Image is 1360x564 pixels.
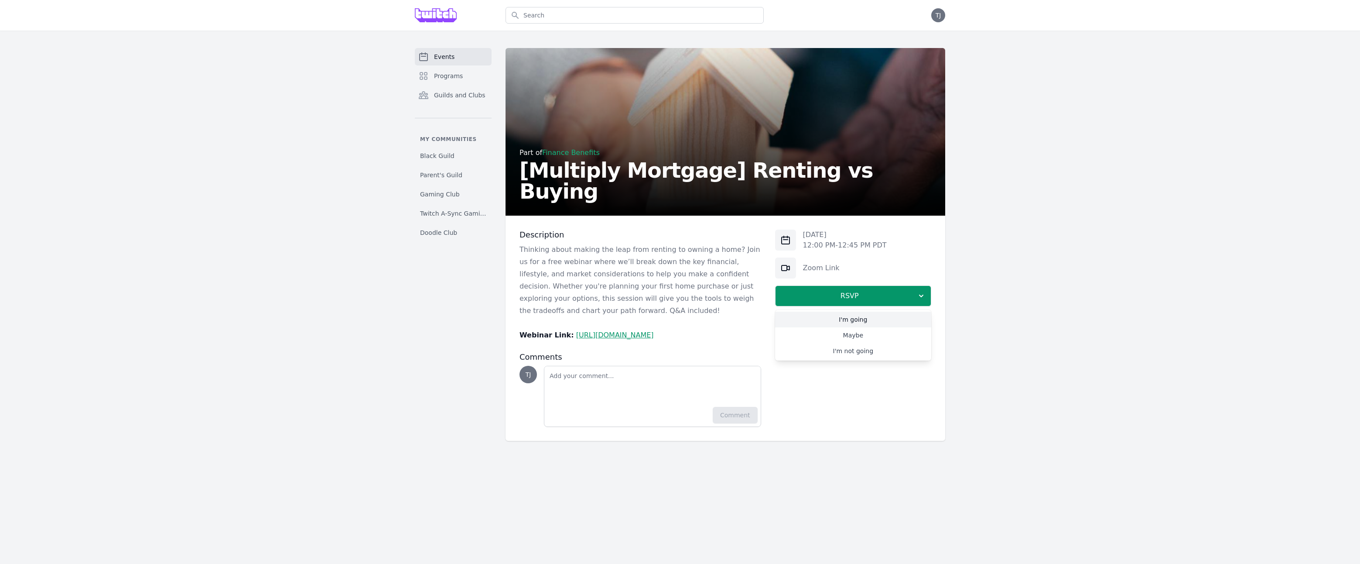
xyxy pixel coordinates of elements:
button: TJ [931,8,945,22]
a: Doodle Club [415,225,492,241]
span: Black Guild [420,151,454,160]
p: My communities [415,136,492,143]
span: Twitch A-Sync Gaming (TAG) Club [420,209,486,218]
a: Twitch A-Sync Gaming (TAG) Club [415,206,492,221]
p: [DATE] [803,230,887,240]
img: Grove [415,8,457,22]
div: Part of [519,148,931,158]
span: TJ [936,12,941,18]
span: Parent's Guild [420,171,462,179]
a: [URL][DOMAIN_NAME] [576,331,654,339]
a: Programs [415,67,492,85]
a: Black Guild [415,148,492,164]
button: RSVP [775,285,931,306]
a: Parent's Guild [415,167,492,183]
a: Gaming Club [415,186,492,202]
button: Comment [713,407,758,423]
div: RSVP [775,310,931,361]
strong: Webinar Link: [519,331,574,339]
a: I'm not going [775,343,931,359]
span: TJ [526,371,531,378]
span: Programs [434,72,463,80]
a: Finance Benefits [542,148,600,157]
a: Zoom Link [803,264,840,272]
a: Guilds and Clubs [415,86,492,104]
h3: Description [519,230,761,240]
span: Gaming Club [420,190,460,199]
p: 12:00 PM - 12:45 PM PDT [803,240,887,251]
span: Guilds and Clubs [434,91,485,100]
span: RSVP [783,291,917,301]
h2: [Multiply Mortgage] Renting vs Buying [519,160,931,202]
a: Events [415,48,492,65]
span: Doodle Club [420,228,457,237]
a: Maybe [775,327,931,343]
span: Events [434,52,454,61]
input: Search [506,7,764,24]
p: Thinking about making the leap from renting to owning a home? Join us for a free webinar where we... [519,244,761,317]
h3: Comments [519,352,761,362]
a: I'm going [775,312,931,327]
nav: Sidebar [415,48,492,241]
